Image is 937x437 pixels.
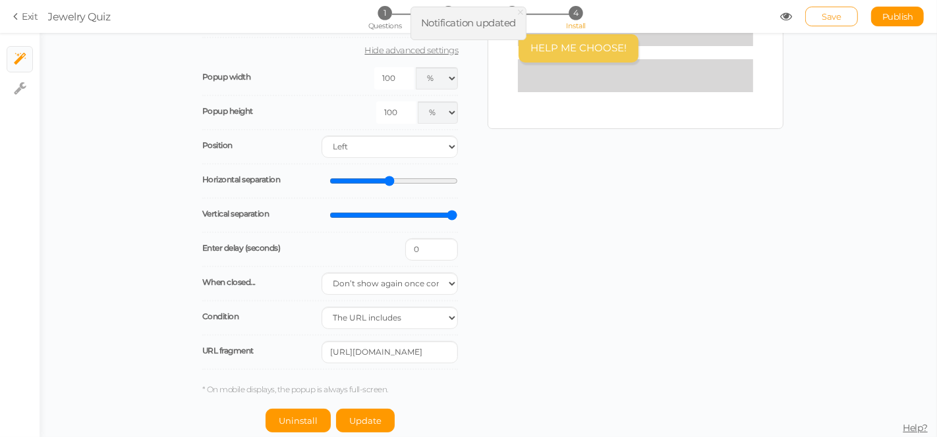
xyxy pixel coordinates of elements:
span: 1 [378,6,391,20]
span: Popup width [202,72,251,82]
button: Update [336,409,395,432]
span: Help? [903,422,928,434]
span: Horizontal separation [202,174,281,184]
span: 2 [441,6,455,20]
button: Uninstall [266,409,331,432]
span: 3 [505,6,519,20]
li: 1 Questions [354,6,415,20]
span: Condition [202,311,239,321]
a: Exit [13,10,38,23]
div: Jewelry Quiz [48,9,111,24]
li: 4 Install [545,6,606,20]
span: Update [349,415,382,426]
span: When closed... [202,277,256,287]
span: Popup height [202,106,253,116]
span: Vertical separation [202,209,270,218]
span: Install [566,21,585,30]
span: URL fragment [202,346,254,355]
span: Uninstall [279,415,318,426]
span: 4 [569,6,582,20]
li: 3 Linking [482,6,543,20]
span: Enter delay (seconds) [202,243,281,253]
a: Hide advanced settings [202,45,459,55]
span: Position [202,140,233,150]
button: HELP ME CHOOSE! [519,34,639,63]
span: * On mobile displays, the popup is always full-screen. [202,384,388,394]
span: Publish [882,11,913,22]
span: Save [822,11,841,22]
span: Notification updated [421,16,516,29]
li: 2 Products [418,6,479,20]
span: × [516,3,525,22]
div: Save [805,7,858,26]
span: Questions [368,21,402,30]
